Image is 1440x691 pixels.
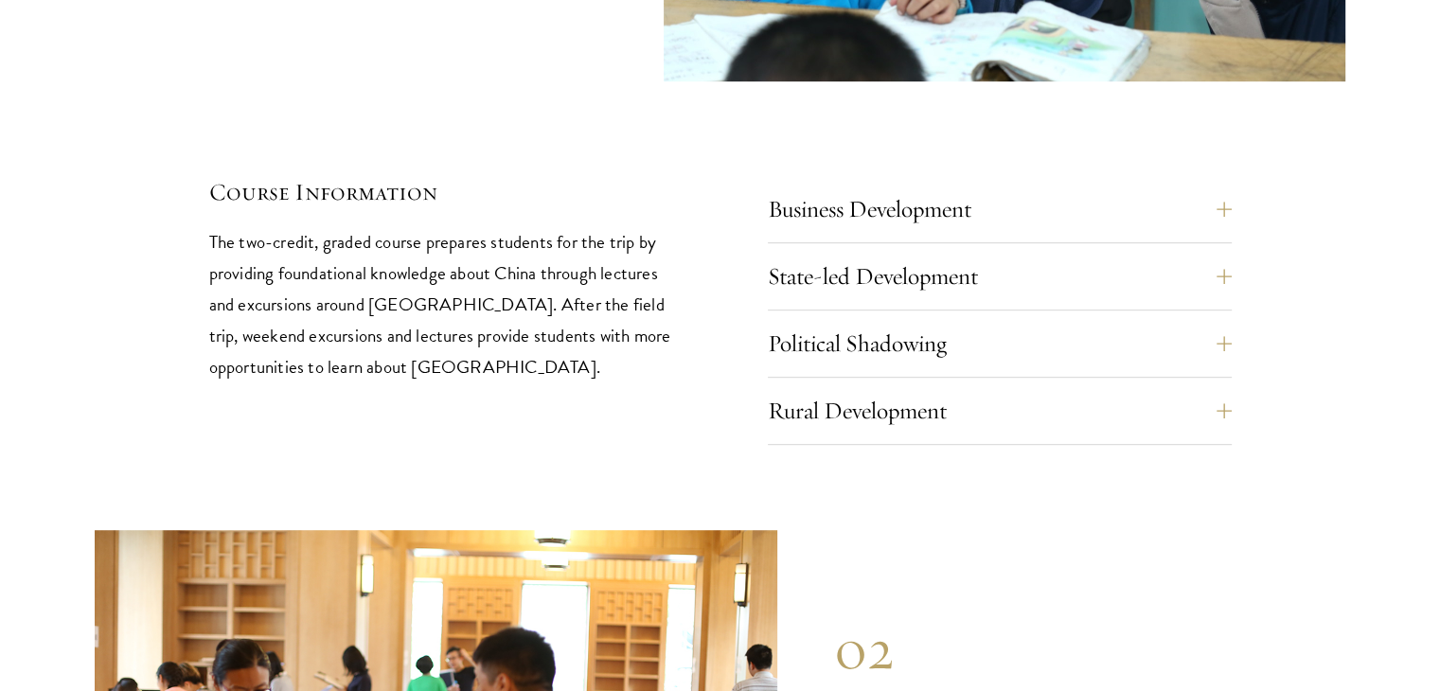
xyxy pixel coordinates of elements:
[768,388,1232,434] button: Rural Development
[768,254,1232,299] button: State-led Development
[209,226,673,382] p: The two-credit, graded course prepares students for the trip by providing foundational knowledge ...
[768,186,1232,232] button: Business Development
[209,176,673,208] h5: Course Information
[834,615,1346,683] div: 02
[768,321,1232,366] button: Political Shadowing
